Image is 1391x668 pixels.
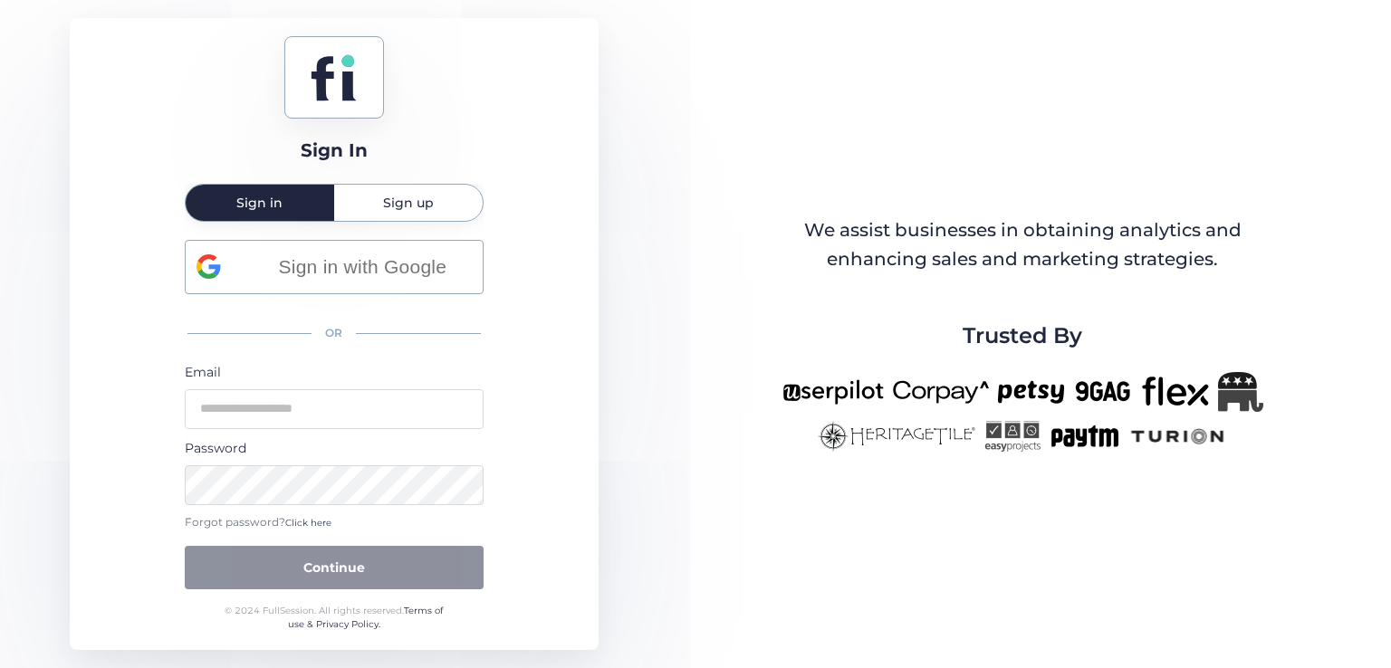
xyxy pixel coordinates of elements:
[1073,372,1133,412] img: 9gag-new.png
[236,196,283,209] span: Sign in
[216,604,451,632] div: © 2024 FullSession. All rights reserved.
[1142,372,1209,412] img: flex-new.png
[1050,421,1119,452] img: paytm-new.png
[1218,372,1263,412] img: Republicanlogo-bw.png
[185,438,484,458] div: Password
[254,252,472,282] span: Sign in with Google
[963,319,1082,353] span: Trusted By
[783,216,1261,273] div: We assist businesses in obtaining analytics and enhancing sales and marketing strategies.
[893,372,989,412] img: corpay-new.png
[285,517,331,529] span: Click here
[998,372,1064,412] img: petsy-new.png
[782,372,884,412] img: userpilot-new.png
[185,546,484,589] button: Continue
[301,137,368,165] div: Sign In
[383,196,434,209] span: Sign up
[185,514,484,531] div: Forgot password?
[185,362,484,382] div: Email
[185,314,484,353] div: OR
[984,421,1041,452] img: easyprojects-new.png
[1128,421,1227,452] img: turion-new.png
[818,421,975,452] img: heritagetile-new.png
